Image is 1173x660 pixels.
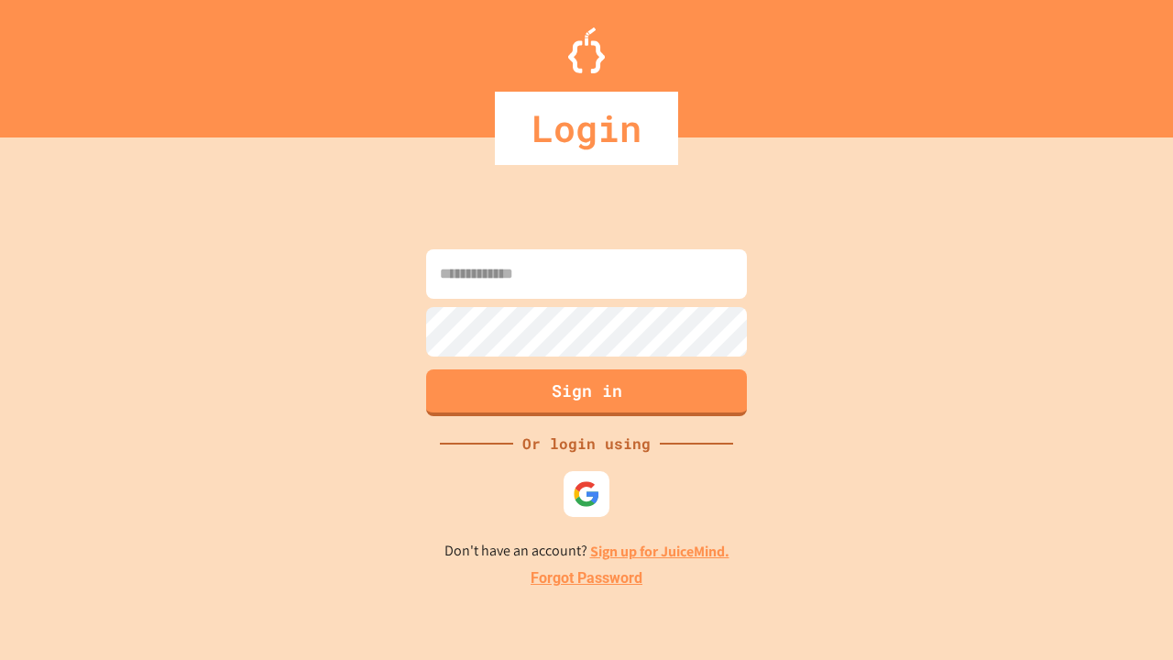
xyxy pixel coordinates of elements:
[495,92,678,165] div: Login
[513,433,660,455] div: Or login using
[444,540,729,563] p: Don't have an account?
[568,27,605,73] img: Logo.svg
[573,480,600,508] img: google-icon.svg
[426,369,747,416] button: Sign in
[590,542,729,561] a: Sign up for JuiceMind.
[531,567,642,589] a: Forgot Password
